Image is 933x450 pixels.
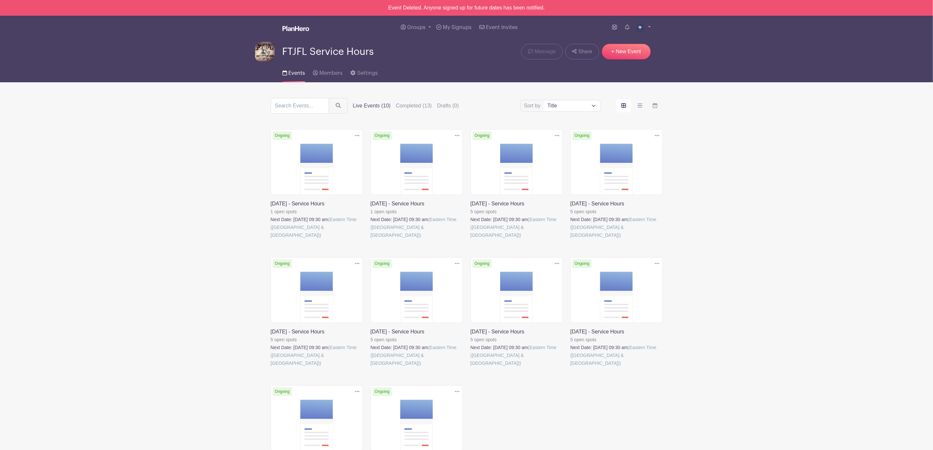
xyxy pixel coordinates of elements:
a: + New Event [602,44,651,59]
span: Share [578,48,592,56]
span: Event Invites [486,25,518,30]
span: Settings [357,71,378,76]
img: 2.png [635,22,645,33]
a: Members [313,61,343,82]
div: order and view [616,99,663,112]
a: Groups [398,16,434,39]
a: Share [565,44,599,59]
span: My Signups [443,25,472,30]
span: Events [288,71,305,76]
span: Message [535,48,556,56]
a: My Signups [434,16,474,39]
img: logo_white-6c42ec7e38ccf1d336a20a19083b03d10ae64f83f12c07503d8b9e83406b4c7d.svg [282,26,309,31]
label: Live Events (10) [353,102,391,110]
div: filters [353,102,459,110]
span: FTJFL Service Hours [282,46,374,57]
input: Search Events... [271,98,329,114]
span: Groups [407,25,426,30]
span: Members [319,71,343,76]
a: Message [521,44,563,59]
label: Completed (13) [396,102,432,110]
a: Settings [350,61,378,82]
img: FTJFL%203.jpg [255,42,275,61]
label: Sort by [524,102,543,110]
a: Events [282,61,305,82]
label: Drafts (0) [437,102,459,110]
a: Event Invites [477,16,520,39]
